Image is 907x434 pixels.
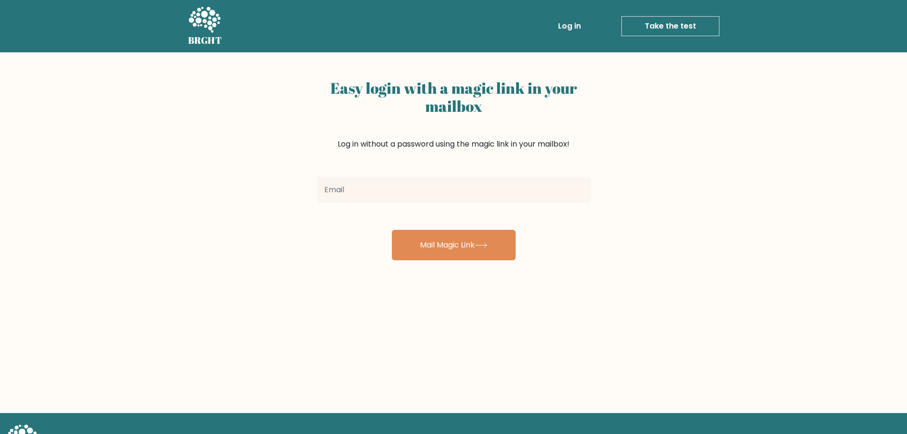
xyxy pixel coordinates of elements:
[392,230,516,260] button: Mail Magic Link
[621,16,719,36] a: Take the test
[188,4,222,49] a: BRGHT
[317,75,591,173] div: Log in without a password using the magic link in your mailbox!
[188,35,222,46] h5: BRGHT
[317,79,591,116] h2: Easy login with a magic link in your mailbox
[554,17,585,36] a: Log in
[317,177,591,203] input: Email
